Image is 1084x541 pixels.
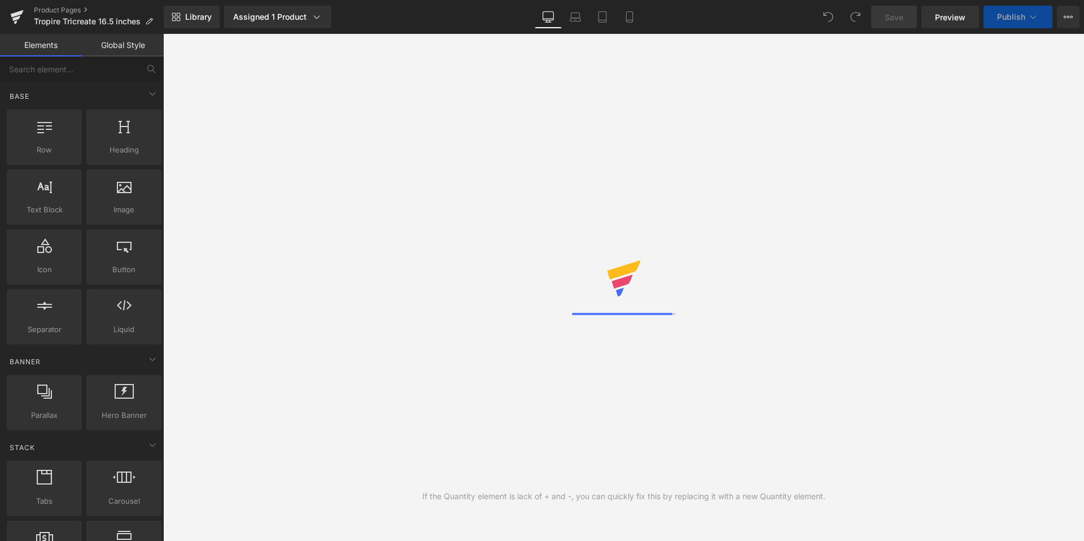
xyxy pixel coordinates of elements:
span: Stack [8,442,36,453]
span: Button [90,264,158,276]
a: Mobile [616,6,643,28]
span: Tabs [10,495,78,507]
a: Tablet [589,6,616,28]
div: Assigned 1 Product [233,11,322,23]
span: Banner [8,356,42,367]
span: Heading [90,144,158,156]
a: Preview [921,6,979,28]
span: Publish [997,12,1025,21]
span: Row [10,144,78,156]
span: Save [885,11,903,23]
span: Carousel [90,495,158,507]
button: Redo [844,6,867,28]
span: Separator [10,324,78,335]
a: New Library [164,6,220,28]
a: Laptop [562,6,589,28]
span: Icon [10,264,78,276]
span: Preview [935,11,965,23]
span: Parallax [10,409,78,421]
button: More [1057,6,1079,28]
a: Desktop [535,6,562,28]
span: Tropire Tricreate 16.5 inches [34,17,141,26]
span: Image [90,204,158,216]
a: Product Pages [34,6,164,15]
span: Hero Banner [90,409,158,421]
span: Library [185,12,212,22]
div: If the Quantity element is lack of + and -, you can quickly fix this by replacing it with a new Q... [422,490,825,503]
span: Text Block [10,204,78,216]
a: Global Style [82,34,164,56]
span: Base [8,91,30,102]
span: Liquid [90,324,158,335]
button: Publish [984,6,1052,28]
button: Undo [817,6,840,28]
